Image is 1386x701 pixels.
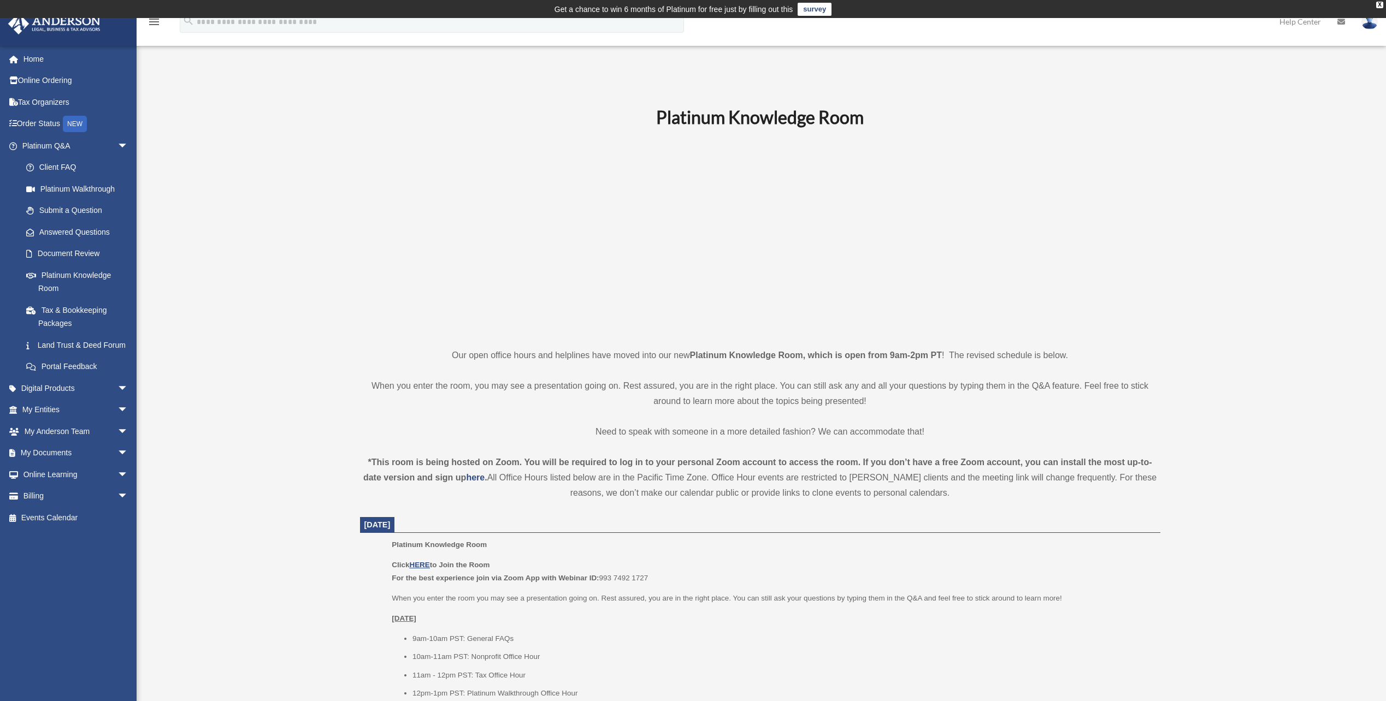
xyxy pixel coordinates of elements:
span: arrow_drop_down [117,485,139,508]
a: Digital Productsarrow_drop_down [8,377,145,399]
strong: . [485,473,487,482]
a: Submit a Question [15,200,145,222]
span: arrow_drop_down [117,464,139,486]
a: Platinum Knowledge Room [15,264,139,299]
span: arrow_drop_down [117,442,139,465]
i: menu [148,15,161,28]
p: Need to speak with someone in a more detailed fashion? We can accommodate that! [360,424,1160,439]
p: Our open office hours and helplines have moved into our new ! The revised schedule is below. [360,348,1160,363]
div: All Office Hours listed below are in the Pacific Time Zone. Office Hour events are restricted to ... [360,455,1160,501]
strong: *This room is being hosted on Zoom. You will be required to log in to your personal Zoom account ... [363,458,1152,482]
div: Get a chance to win 6 months of Platinum for free just by filling out this [555,3,793,16]
div: close [1376,2,1383,8]
span: arrow_drop_down [117,420,139,443]
a: Answered Questions [15,221,145,243]
b: For the best experience join via Zoom App with Webinar ID: [392,574,599,582]
p: When you enter the room, you may see a presentation going on. Rest assured, you are in the right ... [360,378,1160,409]
span: [DATE] [364,520,391,529]
li: 9am-10am PST: General FAQs [412,632,1153,645]
a: Billingarrow_drop_down [8,485,145,507]
a: My Documentsarrow_drop_down [8,442,145,464]
p: When you enter the room you may see a presentation going on. Rest assured, you are in the right p... [392,592,1152,605]
b: Platinum Knowledge Room [656,106,864,128]
a: My Anderson Teamarrow_drop_down [8,420,145,442]
p: 993 7492 1727 [392,559,1152,584]
span: arrow_drop_down [117,399,139,421]
a: Events Calendar [8,507,145,528]
a: My Entitiesarrow_drop_down [8,399,145,421]
a: Tax & Bookkeeping Packages [15,299,145,334]
a: HERE [409,561,429,569]
li: 10am-11am PST: Nonprofit Office Hour [412,650,1153,663]
li: 11am - 12pm PST: Tax Office Hour [412,669,1153,682]
div: NEW [63,116,87,132]
a: Client FAQ [15,157,145,179]
span: arrow_drop_down [117,135,139,157]
a: Tax Organizers [8,91,145,113]
img: Anderson Advisors Platinum Portal [5,13,104,34]
a: Document Review [15,243,145,265]
img: User Pic [1361,14,1378,29]
a: survey [798,3,831,16]
iframe: 231110_Toby_KnowledgeRoom [596,143,924,328]
span: arrow_drop_down [117,377,139,400]
a: Platinum Walkthrough [15,178,145,200]
a: Order StatusNEW [8,113,145,135]
li: 12pm-1pm PST: Platinum Walkthrough Office Hour [412,687,1153,700]
a: Online Ordering [8,70,145,92]
a: here [466,473,485,482]
i: search [182,15,194,27]
a: Portal Feedback [15,356,145,378]
span: Platinum Knowledge Room [392,540,487,549]
a: Land Trust & Deed Forum [15,334,145,356]
strong: Platinum Knowledge Room, which is open from 9am-2pm PT [690,350,942,360]
u: [DATE] [392,614,416,622]
a: Home [8,48,145,70]
b: Click to Join the Room [392,561,489,569]
a: menu [148,19,161,28]
a: Platinum Q&Aarrow_drop_down [8,135,145,157]
a: Online Learningarrow_drop_down [8,464,145,485]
